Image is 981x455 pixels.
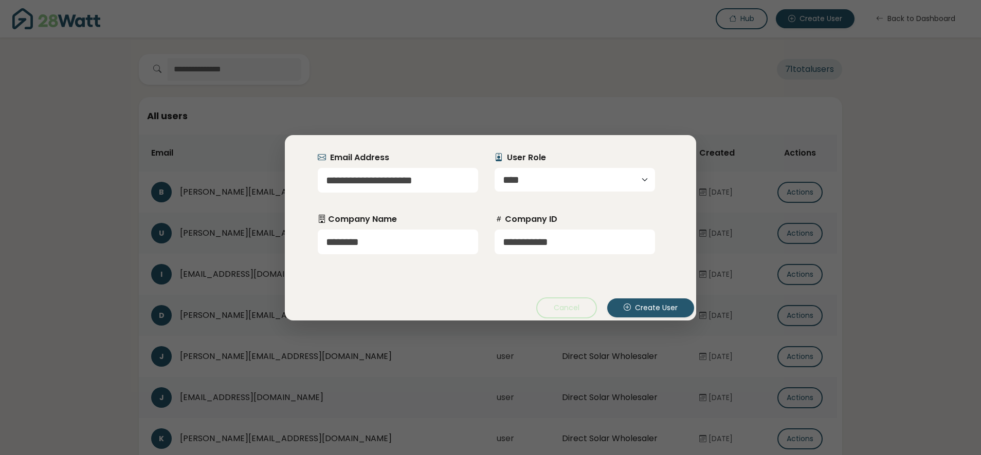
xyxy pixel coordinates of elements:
label: Email Address [318,151,389,164]
button: Create User [607,298,694,317]
label: Company Name [318,213,397,225]
label: User Role [495,151,546,164]
label: Company ID [495,213,557,225]
button: Cancel [536,297,597,318]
